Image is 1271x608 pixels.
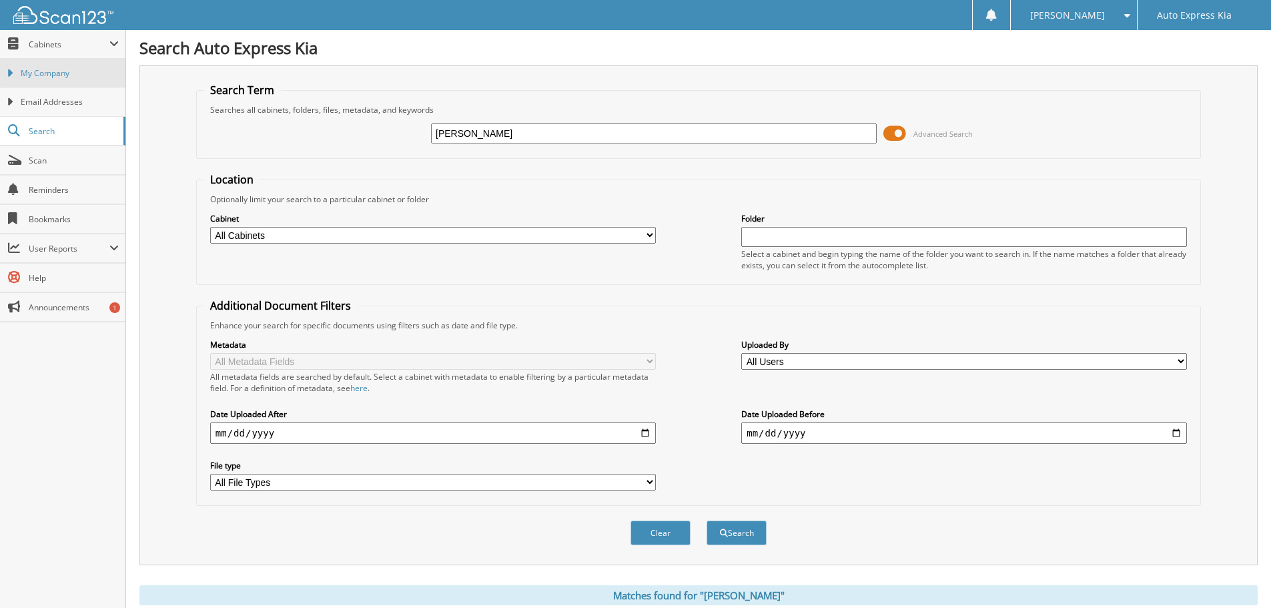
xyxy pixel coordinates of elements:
[21,96,119,108] span: Email Addresses
[210,460,656,471] label: File type
[741,339,1187,350] label: Uploaded By
[707,521,767,545] button: Search
[210,213,656,224] label: Cabinet
[203,194,1194,205] div: Optionally limit your search to a particular cabinet or folder
[29,39,109,50] span: Cabinets
[630,521,691,545] button: Clear
[913,129,973,139] span: Advanced Search
[203,298,358,313] legend: Additional Document Filters
[1157,11,1232,19] span: Auto Express Kia
[29,272,119,284] span: Help
[203,172,260,187] legend: Location
[29,125,117,137] span: Search
[203,83,281,97] legend: Search Term
[29,302,119,313] span: Announcements
[203,320,1194,331] div: Enhance your search for specific documents using filters such as date and file type.
[21,67,119,79] span: My Company
[741,213,1187,224] label: Folder
[210,339,656,350] label: Metadata
[29,184,119,196] span: Reminders
[29,155,119,166] span: Scan
[210,408,656,420] label: Date Uploaded After
[139,585,1258,605] div: Matches found for "[PERSON_NAME]"
[741,422,1187,444] input: end
[139,37,1258,59] h1: Search Auto Express Kia
[29,214,119,225] span: Bookmarks
[1030,11,1105,19] span: [PERSON_NAME]
[203,104,1194,115] div: Searches all cabinets, folders, files, metadata, and keywords
[13,6,113,24] img: scan123-logo-white.svg
[741,408,1187,420] label: Date Uploaded Before
[350,382,368,394] a: here
[210,371,656,394] div: All metadata fields are searched by default. Select a cabinet with metadata to enable filtering b...
[741,248,1187,271] div: Select a cabinet and begin typing the name of the folder you want to search in. If the name match...
[29,243,109,254] span: User Reports
[210,422,656,444] input: start
[109,302,120,313] div: 1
